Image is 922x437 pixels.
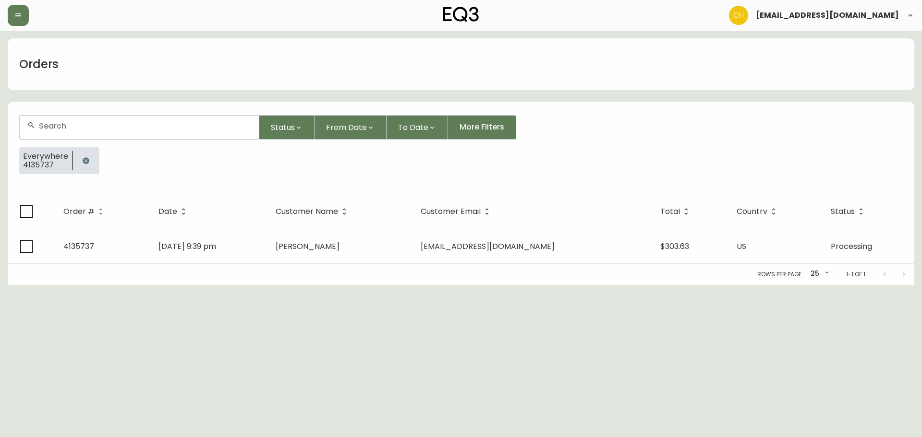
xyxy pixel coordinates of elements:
[158,207,190,216] span: Date
[271,121,295,133] span: Status
[660,209,680,214] span: Total
[276,207,351,216] span: Customer Name
[158,241,216,252] span: [DATE] 9:39 pm
[421,209,481,214] span: Customer Email
[259,115,315,140] button: Status
[831,241,872,252] span: Processing
[460,122,504,132] span: More Filters
[660,207,692,216] span: Total
[23,152,68,161] span: Everywhere
[757,270,803,279] p: Rows per page:
[831,207,867,216] span: Status
[737,241,746,252] span: US
[831,209,855,214] span: Status
[63,241,94,252] span: 4135737
[846,270,865,279] p: 1-1 of 1
[729,6,748,25] img: 6288462cea190ebb98a2c2f3c744dd7e
[398,121,428,133] span: To Date
[276,241,340,252] span: [PERSON_NAME]
[387,115,448,140] button: To Date
[756,12,899,19] span: [EMAIL_ADDRESS][DOMAIN_NAME]
[448,115,516,140] button: More Filters
[63,207,107,216] span: Order #
[23,161,68,169] span: 4135737
[326,121,367,133] span: From Date
[421,207,493,216] span: Customer Email
[39,121,251,130] input: Search
[63,209,95,214] span: Order #
[19,56,59,72] h1: Orders
[315,115,387,140] button: From Date
[158,209,177,214] span: Date
[276,209,338,214] span: Customer Name
[737,207,780,216] span: Country
[807,266,831,282] div: 25
[421,241,555,252] span: [EMAIL_ADDRESS][DOMAIN_NAME]
[737,209,767,214] span: Country
[660,241,689,252] span: $303.63
[443,7,479,22] img: logo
